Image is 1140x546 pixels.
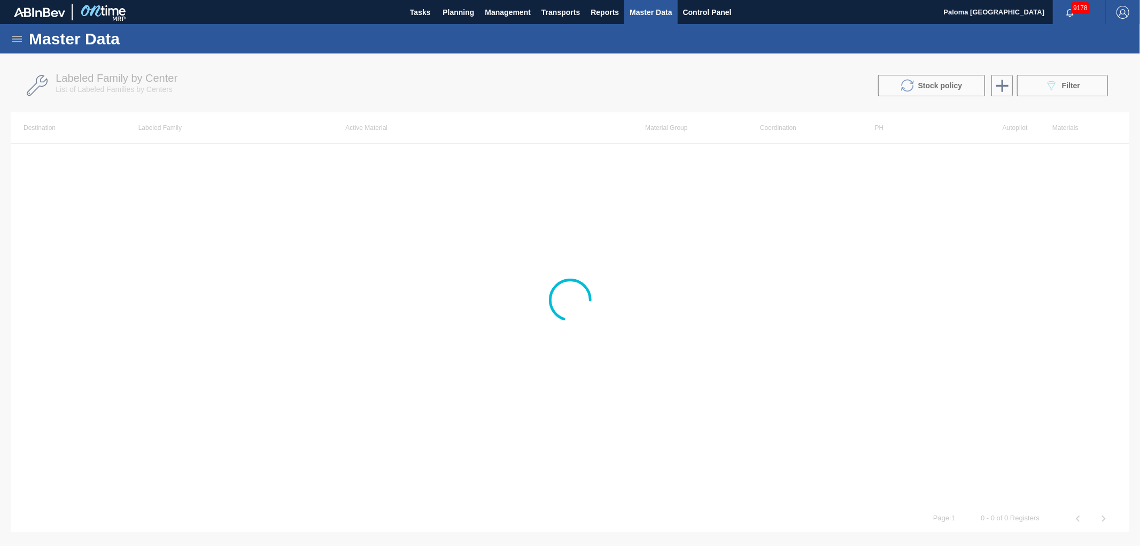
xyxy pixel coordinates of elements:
[1116,6,1129,19] img: Logout
[408,6,432,19] span: Tasks
[485,6,531,19] span: Management
[14,7,65,17] img: TNhmsLtSVTkK8tSr43FrP2fwEKptu5GPRR3wAAAABJRU5ErkJggg==
[683,6,732,19] span: Control Panel
[29,33,219,45] h1: Master Data
[541,6,580,19] span: Transports
[591,6,619,19] span: Reports
[1071,2,1090,14] span: 9178
[630,6,672,19] span: Master Data
[443,6,474,19] span: Planning
[1053,5,1087,20] button: Notifications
